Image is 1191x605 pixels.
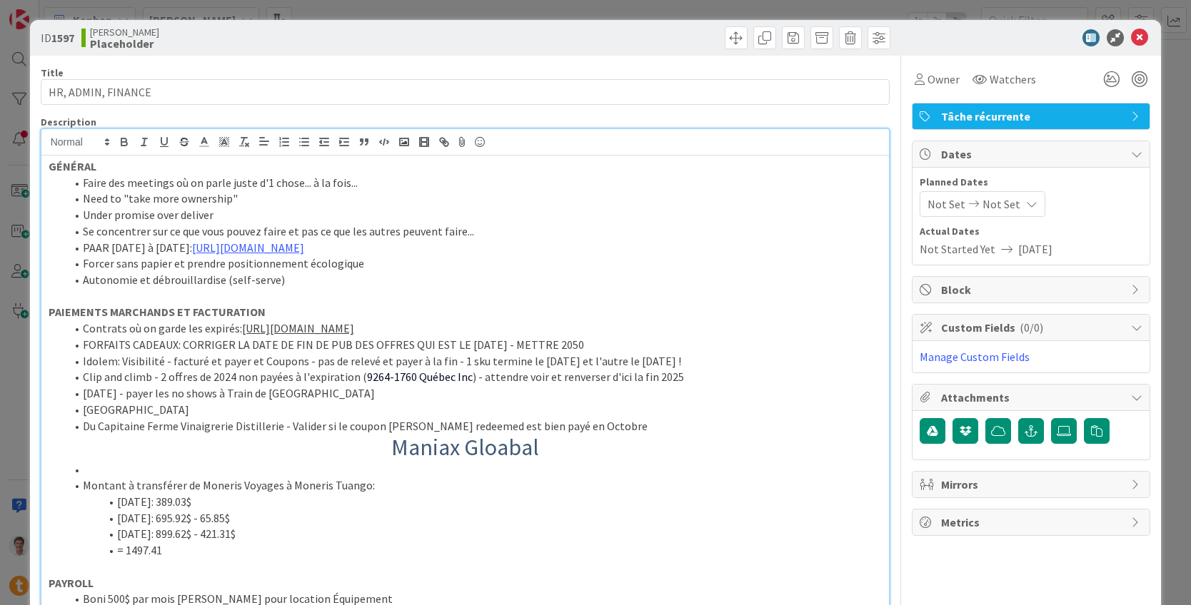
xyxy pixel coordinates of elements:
[941,476,1124,493] span: Mirrors
[41,116,96,128] span: Description
[49,576,94,590] strong: PAYROLL
[41,66,64,79] label: Title
[66,337,883,353] li: FORFAITS CADEAUX: CORRIGER LA DATE DE FIN DE PUB DES OFFRES QUI EST LE [DATE] - METTRE 2050
[51,31,74,45] b: 1597
[920,350,1030,364] a: Manage Custom Fields
[66,255,883,272] li: Forcer sans papier et prendre positionnement écologique
[66,369,883,385] li: Clip and climb - 2 offres de 2024 non payées à l'expiration ( ) - attendre voir et renverser d'ic...
[49,159,96,173] strong: GÉNÉRAL
[920,175,1142,190] span: Planned Dates
[941,389,1124,406] span: Attachments
[66,542,883,559] li: = 1497.41
[49,305,266,319] strong: PAIEMENTS MARCHANDS ET FACTURATION
[66,385,883,402] li: [DATE] - payer les no shows à Train de [GEOGRAPHIC_DATA]
[941,108,1124,125] span: Tâche récurrente
[391,433,539,462] span: Maniax Gloabal
[941,146,1124,163] span: Dates
[66,353,883,370] li: Idolem: Visibilité - facturé et payer et Coupons - pas de relevé et payer à la fin - 1 sku termin...
[367,370,473,384] span: 9264-1760 Québec Inc
[66,207,883,223] li: Under promise over deliver
[41,29,74,46] span: ID
[66,418,883,434] li: Du Capitaine Ferme Vinaigrerie Distillerie - Valider si le coupon [PERSON_NAME] redeemed est bien...
[90,38,159,49] b: Placeholder
[66,510,883,527] li: [DATE]: 695.92$ - 65.85$
[192,240,304,255] a: [URL][DOMAIN_NAME]
[990,71,1036,88] span: Watchers
[66,223,883,240] li: Se concentrer sur ce que vous pouvez faire et pas ce que les autres peuvent faire...
[920,224,1142,239] span: Actual Dates
[66,175,883,191] li: Faire des meetings où on parle juste d'1 chose... à la fois...
[941,514,1124,531] span: Metrics
[66,477,883,494] li: Montant à transférer de Moneris Voyages à Moneris Tuango:
[66,402,883,418] li: [GEOGRAPHIC_DATA]
[90,26,159,38] span: [PERSON_NAME]
[1020,320,1043,335] span: ( 0/0 )
[66,240,883,256] li: PAAR [DATE] à [DATE]:
[928,195,965,213] span: Not Set
[941,319,1124,336] span: Custom Fields
[66,494,883,510] li: [DATE]: 389.03$
[941,281,1124,298] span: Block
[66,526,883,542] li: [DATE]: 899.62$ - 421.31$
[242,321,354,335] a: [URL][DOMAIN_NAME]
[920,240,995,258] span: Not Started Yet
[983,195,1020,213] span: Not Set
[41,79,890,105] input: type card name here...
[1018,240,1052,258] span: [DATE]
[928,71,960,88] span: Owner
[66,272,883,288] li: Autonomie et débrouillardise (self-serve)
[83,321,242,335] span: Contrats où on garde les expirés:
[66,190,883,207] li: Need to "take more ownership"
